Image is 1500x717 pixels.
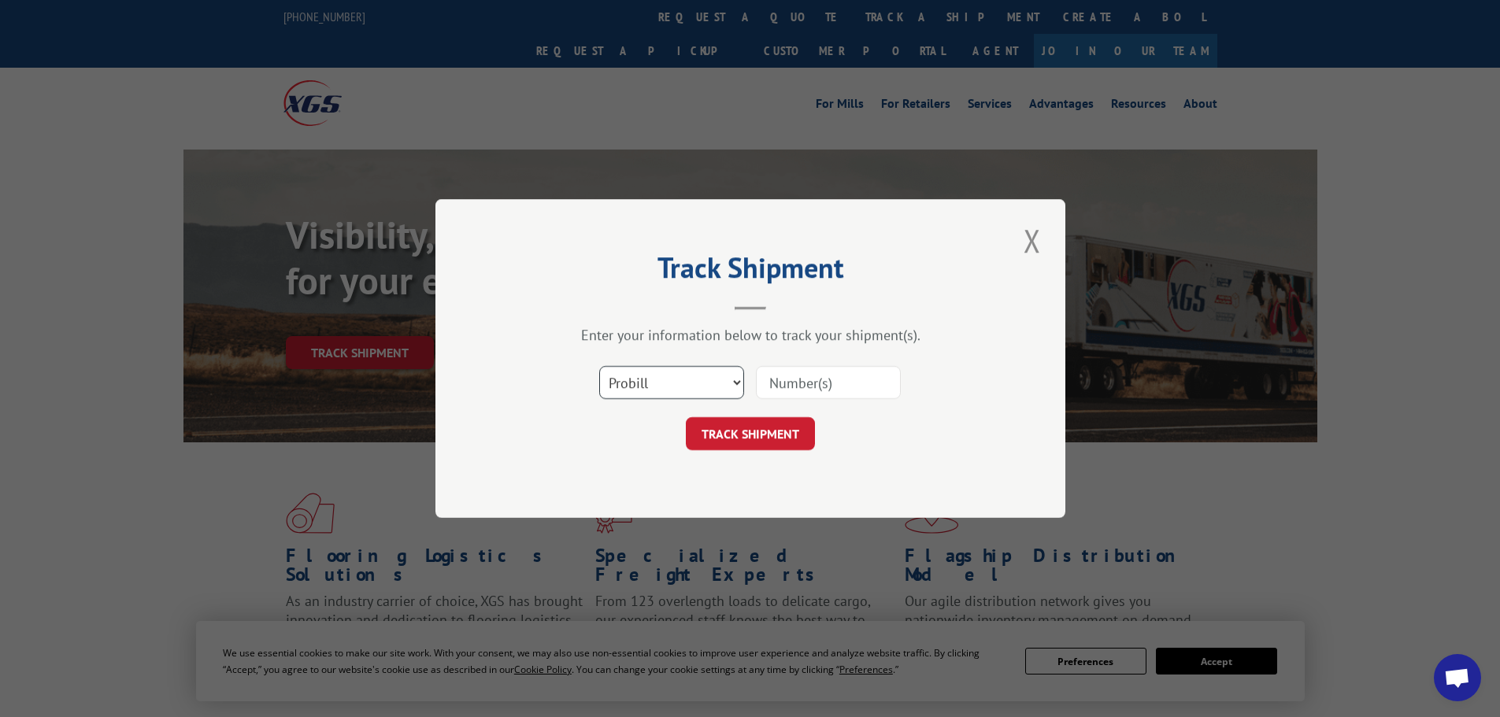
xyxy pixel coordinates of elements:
[1434,654,1481,701] a: Open chat
[1019,219,1046,262] button: Close modal
[514,326,987,344] div: Enter your information below to track your shipment(s).
[686,417,815,450] button: TRACK SHIPMENT
[514,257,987,286] h2: Track Shipment
[756,366,901,399] input: Number(s)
